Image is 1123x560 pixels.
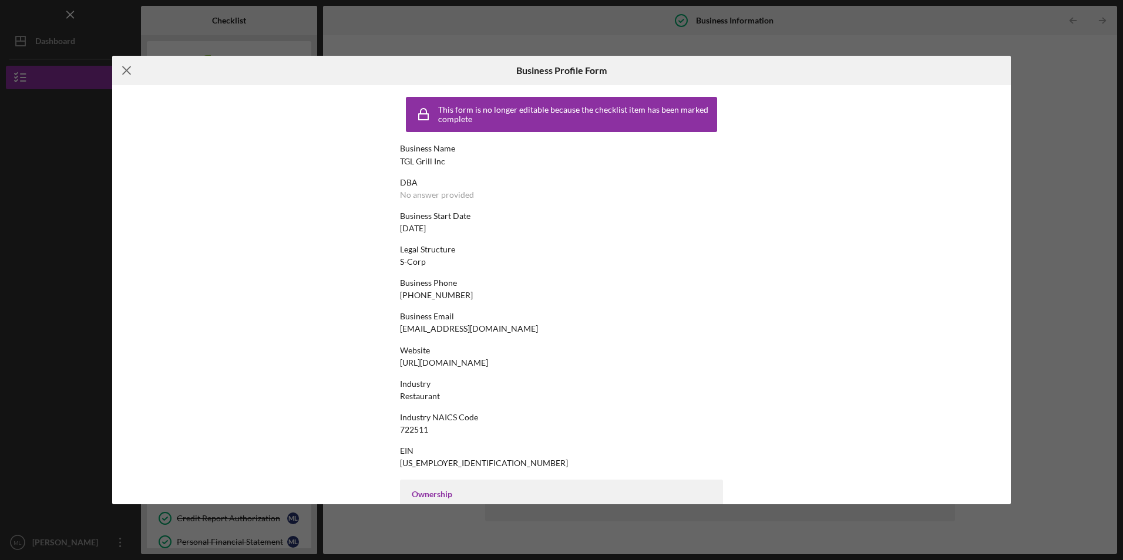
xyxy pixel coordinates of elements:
div: Industry [400,379,723,389]
div: S-Corp [400,257,426,266]
div: This form is no longer editable because the checklist item has been marked complete [438,105,714,124]
h6: Business Profile Form [516,65,607,76]
div: [US_EMPLOYER_IDENTIFICATION_NUMBER] [400,458,568,468]
div: [EMAIL_ADDRESS][DOMAIN_NAME] [400,324,538,333]
div: Ownership [412,490,711,499]
div: TGL Grill Inc [400,157,445,166]
div: Legal Structure [400,245,723,254]
div: EIN [400,446,723,456]
div: [DATE] [400,224,426,233]
div: Business Name [400,144,723,153]
div: Industry NAICS Code [400,413,723,422]
div: 722511 [400,425,428,434]
div: Restaurant [400,392,440,401]
div: Website [400,346,723,355]
div: [PHONE_NUMBER] [400,291,473,300]
div: DBA [400,178,723,187]
div: Business Phone [400,278,723,288]
div: Business Email [400,312,723,321]
div: Business Start Date [400,211,723,221]
div: No answer provided [400,190,474,200]
div: [URL][DOMAIN_NAME] [400,358,488,367]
